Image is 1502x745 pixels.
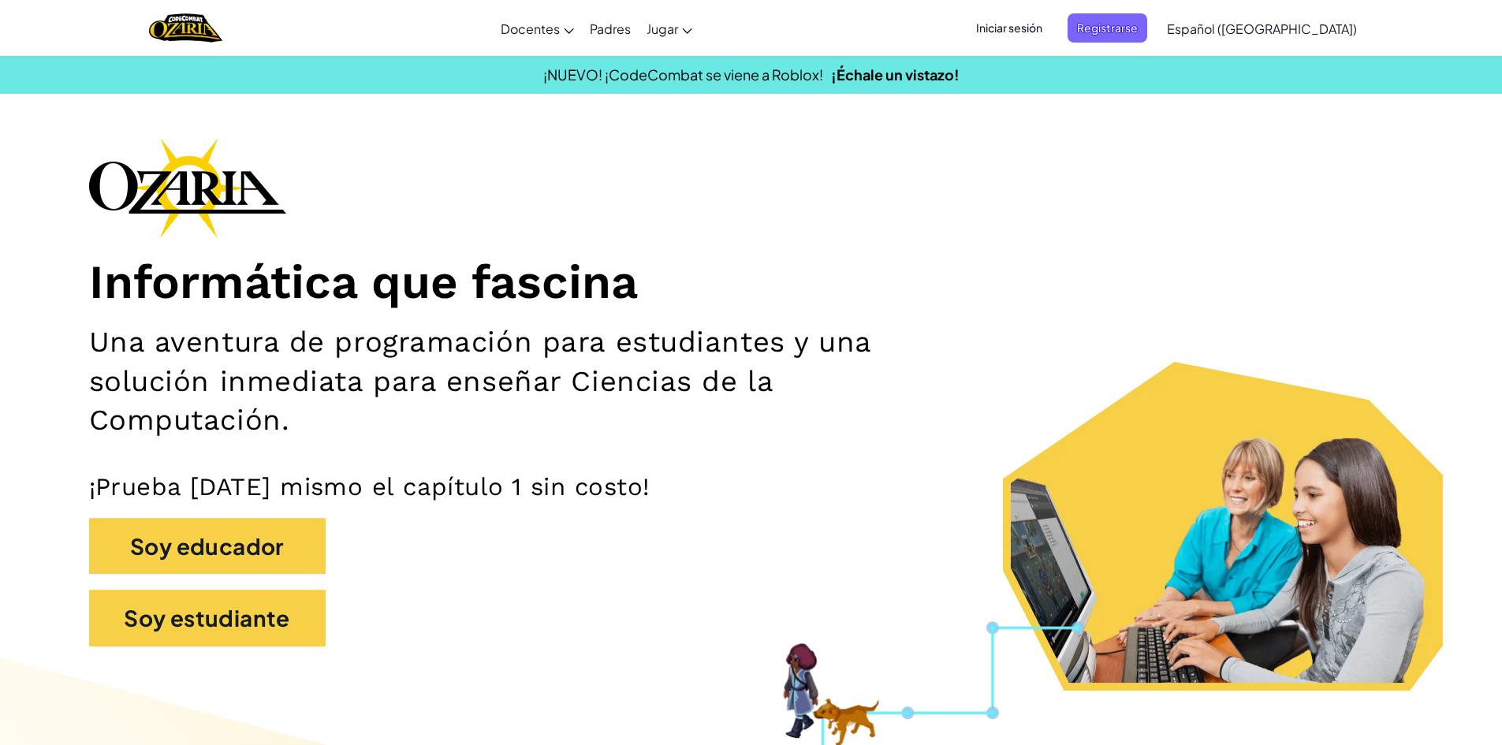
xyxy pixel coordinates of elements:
[1167,20,1357,37] span: Español ([GEOGRAPHIC_DATA])
[89,590,326,646] button: Soy estudiante
[493,7,582,50] a: Docentes
[967,13,1052,43] button: Iniciar sesión
[582,7,639,50] a: Padres
[89,322,977,439] h2: Una aventura de programación para estudiantes y una solución inmediata para enseñar Ciencias de l...
[89,137,286,238] img: Ozaria branding logo
[1159,7,1365,50] a: Español ([GEOGRAPHIC_DATA])
[639,7,700,50] a: Jugar
[149,12,222,44] a: Ozaria by CodeCombat logo
[501,20,560,37] span: Docentes
[543,65,823,84] span: ¡NUEVO! ¡CodeCombat se viene a Roblox!
[647,20,678,37] span: Jugar
[1068,13,1147,43] button: Registrarse
[89,518,326,575] button: Soy educador
[89,254,1414,311] h1: Informática que fascina
[831,65,960,84] a: ¡Échale un vistazo!
[89,471,1414,502] p: ¡Prueba [DATE] mismo el capítulo 1 sin costo!
[149,12,222,44] img: Home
